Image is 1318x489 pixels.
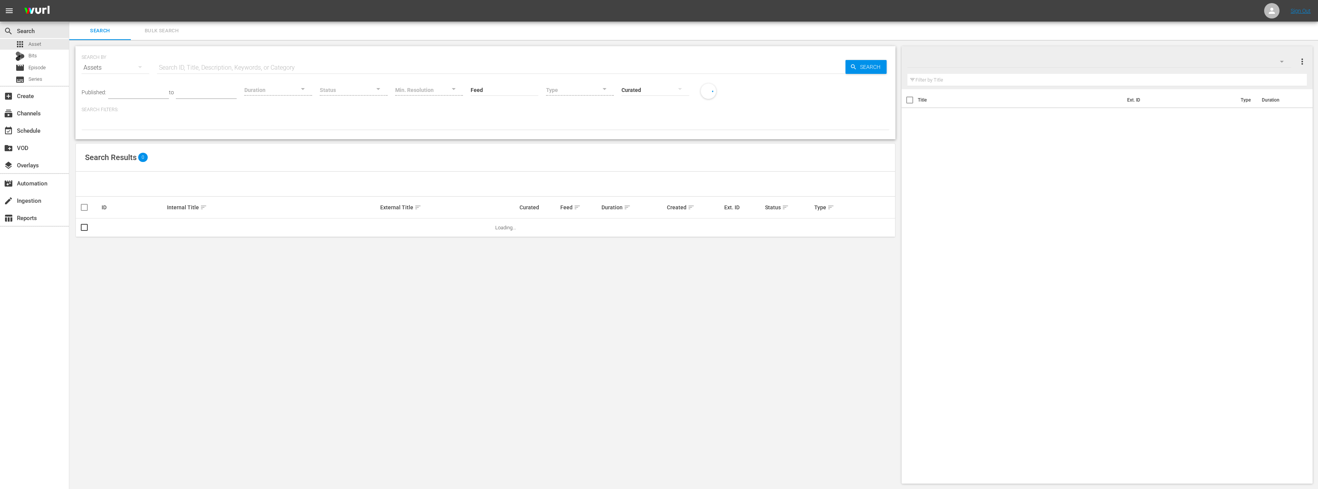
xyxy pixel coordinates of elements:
span: Bits [28,52,37,60]
div: ID [102,204,165,210]
span: menu [5,6,14,15]
span: Reports [4,214,13,223]
div: Type [814,203,845,212]
span: Loading... [495,225,516,230]
th: Title [918,89,1122,111]
th: Duration [1257,89,1303,111]
span: Series [15,75,25,84]
span: Search [74,27,126,35]
div: Created [667,203,722,212]
div: Internal Title [167,203,378,212]
div: Duration [601,203,665,212]
span: sort [574,204,581,211]
p: Search Filters: [82,107,889,113]
span: Channels [4,109,13,118]
span: Search [4,27,13,36]
span: Asset [28,40,41,48]
div: External Title [380,203,517,212]
button: Search [845,60,887,74]
span: 0 [138,153,148,162]
div: Ext. ID [724,204,763,210]
span: to [169,89,174,95]
button: more_vert [1298,52,1307,71]
span: Search [857,60,887,74]
span: Bulk Search [135,27,188,35]
div: Curated [520,204,558,210]
span: Schedule [4,126,13,135]
div: Bits [15,52,25,61]
span: Series [28,75,42,83]
span: VOD [4,144,13,153]
div: Status [765,203,812,212]
span: sort [827,204,834,211]
div: Assets [82,57,149,78]
span: sort [200,204,207,211]
span: Create [4,92,13,101]
span: Automation [4,179,13,188]
span: Episode [15,63,25,72]
th: Type [1236,89,1257,111]
span: Asset [15,40,25,49]
span: Episode [28,64,46,72]
a: Sign Out [1291,8,1311,14]
span: Overlays [4,161,13,170]
span: sort [624,204,631,211]
span: Search Results [85,153,137,162]
span: more_vert [1298,57,1307,66]
span: sort [414,204,421,211]
div: Feed [560,203,599,212]
span: Ingestion [4,196,13,205]
span: sort [782,204,789,211]
th: Ext. ID [1123,89,1236,111]
span: sort [688,204,695,211]
img: ans4CAIJ8jUAAAAAAAAAAAAAAAAAAAAAAAAgQb4GAAAAAAAAAAAAAAAAAAAAAAAAJMjXAAAAAAAAAAAAAAAAAAAAAAAAgAT5G... [18,2,55,20]
span: Published: [82,89,106,95]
